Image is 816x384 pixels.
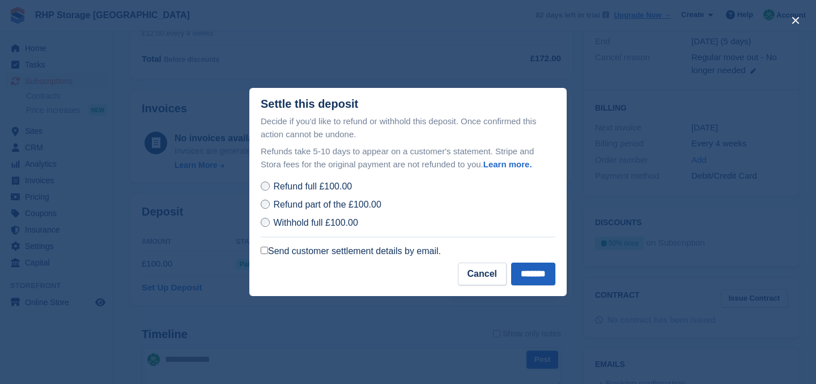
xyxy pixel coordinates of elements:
[261,200,270,209] input: Refund part of the £100.00
[261,246,441,257] label: Send customer settlement details by email.
[458,263,507,285] button: Cancel
[273,200,381,209] span: Refund part of the £100.00
[261,182,270,191] input: Refund full £100.00
[261,115,555,141] p: Decide if you'd like to refund or withhold this deposit. Once confirmed this action cannot be und...
[787,11,805,29] button: close
[261,145,555,171] p: Refunds take 5-10 days to appear on a customer's statement. Stripe and Stora fees for the origina...
[273,182,352,191] span: Refund full £100.00
[261,247,268,254] input: Send customer settlement details by email.
[261,218,270,227] input: Withhold full £100.00
[483,159,532,169] a: Learn more.
[273,218,358,227] span: Withhold full £100.00
[261,98,358,111] div: Settle this deposit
